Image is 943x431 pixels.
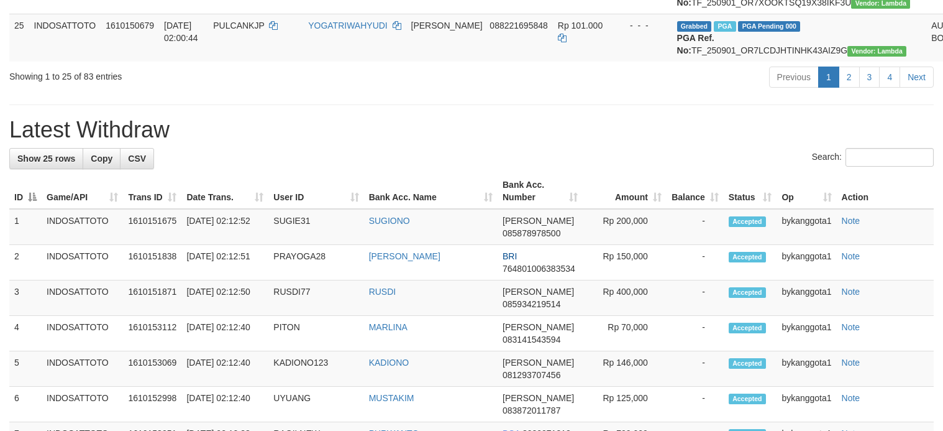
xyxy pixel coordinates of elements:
[91,154,112,164] span: Copy
[42,209,123,245] td: INDOSATTOTO
[503,299,560,309] span: Copy 085934219514 to clipboard
[123,245,181,280] td: 1610151838
[672,14,927,62] td: TF_250901_OR7LCDJHTINHK43AIZ9G
[842,251,860,261] a: Note
[9,245,42,280] td: 2
[842,216,860,226] a: Note
[583,280,667,316] td: Rp 400,000
[724,174,777,209] th: Status: activate to sort column ascending
[369,358,409,368] a: KADIONO
[268,351,363,387] td: KADIONO123
[777,209,836,245] td: bykanggota1
[667,280,724,316] td: -
[503,393,574,403] span: [PERSON_NAME]
[369,251,440,261] a: [PERSON_NAME]
[620,19,667,32] div: - - -
[842,287,860,297] a: Note
[123,316,181,351] td: 1610153112
[364,174,498,209] th: Bank Acc. Name: activate to sort column ascending
[42,316,123,351] td: INDOSATTOTO
[123,387,181,422] td: 1610152998
[181,174,268,209] th: Date Trans.: activate to sort column ascending
[777,245,836,280] td: bykanggota1
[583,351,667,387] td: Rp 146,000
[503,370,560,380] span: Copy 081293707456 to clipboard
[9,14,29,62] td: 25
[181,280,268,316] td: [DATE] 02:12:50
[268,316,363,351] td: PITON
[369,216,410,226] a: SUGIONO
[769,67,819,88] a: Previous
[667,174,724,209] th: Balance: activate to sort column ascending
[369,287,396,297] a: RUSDI
[583,209,667,245] td: Rp 200,000
[503,228,560,238] span: Copy 085878978500 to clipboard
[268,174,363,209] th: User ID: activate to sort column ascending
[123,174,181,209] th: Trans ID: activate to sort column ascending
[9,351,42,387] td: 5
[558,21,603,30] span: Rp 101.000
[181,387,268,422] td: [DATE] 02:12:40
[503,335,560,345] span: Copy 083141543594 to clipboard
[503,251,517,261] span: BRI
[42,245,123,280] td: INDOSATTOTO
[777,280,836,316] td: bykanggota1
[842,393,860,403] a: Note
[128,154,146,164] span: CSV
[213,21,264,30] span: PULCANKJP
[42,280,123,316] td: INDOSATTOTO
[729,323,766,333] span: Accepted
[490,21,547,30] span: Copy 088221695848 to clipboard
[729,252,766,262] span: Accepted
[42,174,123,209] th: Game/API: activate to sort column ascending
[123,351,181,387] td: 1610153069
[268,387,363,422] td: UYUANG
[714,21,736,32] span: Marked by bykanggota1
[503,358,574,368] span: [PERSON_NAME]
[503,216,574,226] span: [PERSON_NAME]
[837,174,934,209] th: Action
[583,245,667,280] td: Rp 150,000
[503,406,560,415] span: Copy 083872011787 to clipboard
[842,358,860,368] a: Note
[42,351,123,387] td: INDOSATTOTO
[120,148,154,169] a: CSV
[667,351,724,387] td: -
[9,174,42,209] th: ID: activate to sort column descending
[818,67,839,88] a: 1
[583,316,667,351] td: Rp 70,000
[879,67,900,88] a: 4
[83,148,121,169] a: Copy
[411,21,483,30] span: [PERSON_NAME]
[503,322,574,332] span: [PERSON_NAME]
[181,351,268,387] td: [DATE] 02:12:40
[729,394,766,404] span: Accepted
[839,67,860,88] a: 2
[667,245,724,280] td: -
[900,67,934,88] a: Next
[369,393,414,403] a: MUSTAKIM
[498,174,583,209] th: Bank Acc. Number: activate to sort column ascending
[9,65,384,83] div: Showing 1 to 25 of 83 entries
[777,387,836,422] td: bykanggota1
[9,148,83,169] a: Show 25 rows
[777,174,836,209] th: Op: activate to sort column ascending
[308,21,388,30] a: YOGATRIWAHYUDI
[123,209,181,245] td: 1610151675
[17,154,75,164] span: Show 25 rows
[123,280,181,316] td: 1610151871
[729,287,766,298] span: Accepted
[583,387,667,422] td: Rp 125,000
[859,67,880,88] a: 3
[777,316,836,351] td: bykanggota1
[847,46,906,57] span: Vendor URL: https://order7.1velocity.biz
[164,21,198,43] span: [DATE] 02:00:44
[677,33,714,55] b: PGA Ref. No:
[29,14,101,62] td: INDOSATTOTO
[106,21,154,30] span: 1610150679
[667,209,724,245] td: -
[667,387,724,422] td: -
[503,287,574,297] span: [PERSON_NAME]
[845,148,934,167] input: Search:
[812,148,934,167] label: Search:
